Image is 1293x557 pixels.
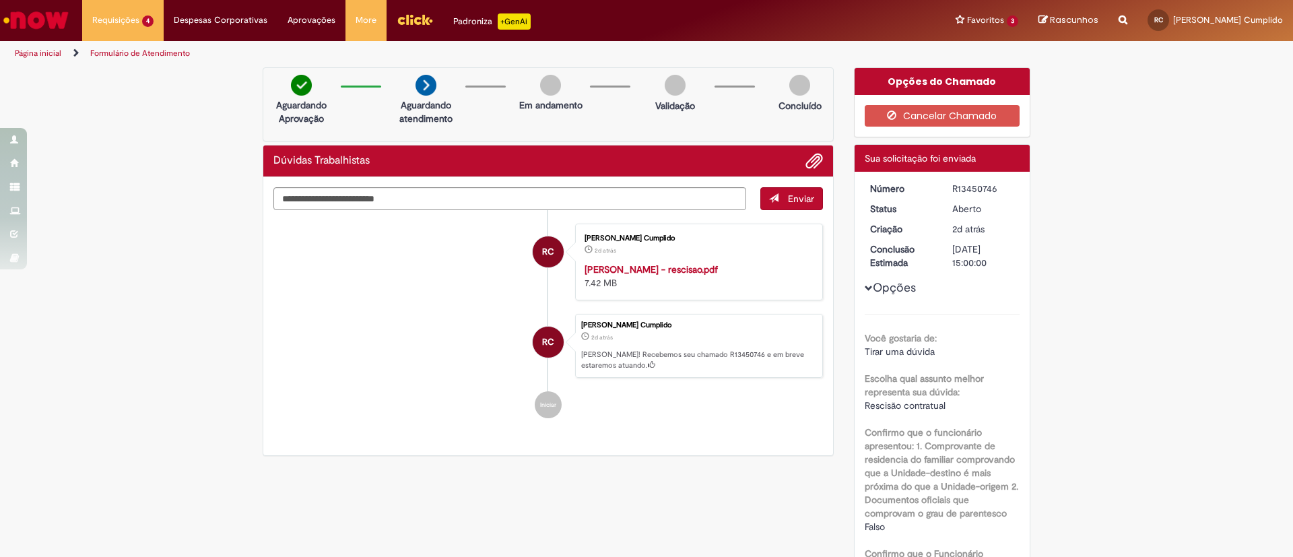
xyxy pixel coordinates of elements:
div: [DATE] 15:00:00 [952,242,1015,269]
span: RC [542,236,554,268]
div: [PERSON_NAME] Cumplido [581,321,816,329]
img: arrow-next.png [416,75,436,96]
img: check-circle-green.png [291,75,312,96]
img: click_logo_yellow_360x200.png [397,9,433,30]
p: Concluído [778,99,822,112]
p: [PERSON_NAME]! Recebemos seu chamado R13450746 e em breve estaremos atuando. [581,350,816,370]
p: Validação [655,99,695,112]
b: Confirmo que o funcionário apresentou: 1. Comprovante de residencia do familiar comprovando que a... [865,426,1018,519]
span: 4 [142,15,154,27]
time: 27/08/2025 08:33:12 [952,223,985,235]
img: img-circle-grey.png [789,75,810,96]
dt: Conclusão Estimada [860,242,943,269]
div: Opções do Chamado [855,68,1030,95]
b: Escolha qual assunto melhor representa sua dúvida: [865,372,984,398]
span: Rascunhos [1050,13,1098,26]
img: ServiceNow [1,7,71,34]
h2: Dúvidas Trabalhistas Histórico de tíquete [273,155,370,167]
ul: Histórico de tíquete [273,210,823,432]
a: Página inicial [15,48,61,59]
div: Aberto [952,202,1015,216]
div: Raphaela Vianna Cumplido [533,236,564,267]
a: [PERSON_NAME] - rescisao.pdf [585,263,718,275]
span: 2d atrás [591,333,613,341]
button: Enviar [760,187,823,210]
span: Tirar uma dúvida [865,346,935,358]
dt: Número [860,182,943,195]
a: Formulário de Atendimento [90,48,190,59]
span: [PERSON_NAME] Cumplido [1173,14,1283,26]
span: RC [1154,15,1163,24]
span: Requisições [92,13,139,27]
b: Você gostaria de: [865,332,937,344]
dt: Status [860,202,943,216]
div: Raphaela Vianna Cumplido [533,327,564,358]
li: Raphaela Vianna Cumplido [273,314,823,379]
dt: Criação [860,222,943,236]
p: Em andamento [519,98,583,112]
div: Padroniza [453,13,531,30]
div: [PERSON_NAME] Cumplido [585,234,809,242]
ul: Trilhas de página [10,41,852,66]
div: R13450746 [952,182,1015,195]
span: Enviar [788,193,814,205]
div: 7.42 MB [585,263,809,290]
img: img-circle-grey.png [540,75,561,96]
span: 3 [1007,15,1018,27]
span: 2d atrás [952,223,985,235]
textarea: Digite sua mensagem aqui... [273,187,746,210]
div: 27/08/2025 08:33:12 [952,222,1015,236]
span: Aprovações [288,13,335,27]
span: 2d atrás [595,247,616,255]
span: Favoritos [967,13,1004,27]
a: Rascunhos [1038,14,1098,27]
time: 27/08/2025 08:33:07 [595,247,616,255]
span: Despesas Corporativas [174,13,267,27]
span: RC [542,326,554,358]
span: More [356,13,376,27]
p: +GenAi [498,13,531,30]
p: Aguardando Aprovação [269,98,334,125]
p: Aguardando atendimento [393,98,459,125]
button: Adicionar anexos [805,152,823,170]
img: img-circle-grey.png [665,75,686,96]
span: Falso [865,521,885,533]
button: Cancelar Chamado [865,105,1020,127]
span: Sua solicitação foi enviada [865,152,976,164]
span: Rescisão contratual [865,399,946,412]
